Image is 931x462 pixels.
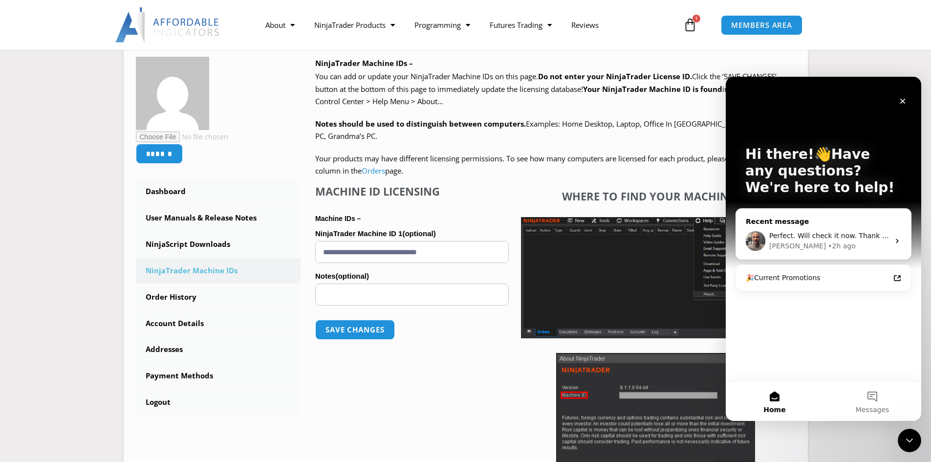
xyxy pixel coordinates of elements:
a: Logout [136,390,301,415]
label: Notes [315,269,509,284]
a: About [256,14,304,36]
h4: Where to find your Machine ID [521,190,790,202]
b: Do not enter your NinjaTrader License ID. [538,71,692,81]
a: Orders [362,166,385,176]
span: MEMBERS AREA [731,22,792,29]
button: Save changes [315,320,395,340]
a: Payment Methods [136,363,301,389]
a: NinjaScript Downloads [136,232,301,257]
a: Order History [136,285,301,310]
img: Screenshot 2025-01-17 1155544 | Affordable Indicators – NinjaTrader [521,217,790,338]
a: NinjaTrader Products [304,14,405,36]
span: (optional) [336,272,369,280]
span: You can add or update your NinjaTrader Machine IDs on this page. [315,71,538,81]
strong: Your NinjaTrader Machine ID is found [583,84,722,94]
a: Programming [405,14,480,36]
strong: Machine IDs – [315,215,361,222]
span: 1 [693,15,700,22]
label: NinjaTrader Machine ID 1 [315,226,509,241]
b: NinjaTrader Machine IDs – [315,58,413,68]
iframe: Intercom live chat [898,429,921,452]
a: MEMBERS AREA [721,15,802,35]
a: 1 [669,11,712,39]
a: Account Details [136,311,301,336]
iframe: Intercom live chat [726,77,921,421]
strong: Notes should be used to distinguish between computers. [315,119,526,129]
a: NinjaTrader Machine IDs [136,258,301,284]
img: ed3ffbeb7045a0fa7708a623a70841ceebf26a34c23f0450c245bbe2b39a06d7 [136,57,209,130]
a: Futures Trading [480,14,562,36]
h4: Machine ID Licensing [315,185,509,198]
a: Reviews [562,14,608,36]
span: Your products may have different licensing permissions. To see how many computers are licensed fo... [315,154,783,176]
a: Addresses [136,337,301,362]
nav: Menu [256,14,681,36]
nav: Account pages [136,179,301,415]
a: User Manuals & Release Notes [136,205,301,231]
a: Dashboard [136,179,301,204]
span: Click the ‘SAVE CHANGES’ button at the bottom of this page to immediately update the licensing da... [315,71,783,106]
img: LogoAI | Affordable Indicators – NinjaTrader [115,7,220,43]
span: (optional) [402,229,435,238]
span: Examples: Home Desktop, Laptop, Office In [GEOGRAPHIC_DATA], Basement PC, Grandma’s PC. [315,119,783,141]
